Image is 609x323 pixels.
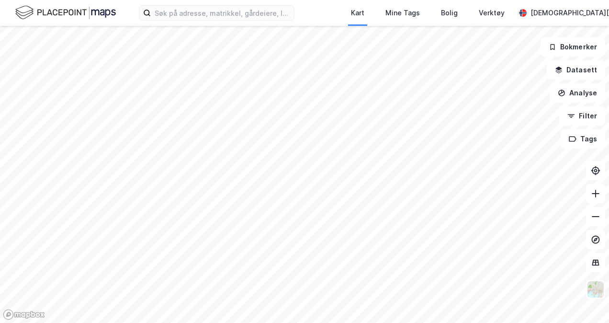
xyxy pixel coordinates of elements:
div: Mine Tags [385,7,420,19]
div: Bolig [441,7,458,19]
input: Søk på adresse, matrikkel, gårdeiere, leietakere eller personer [151,6,294,20]
div: Kart [351,7,364,19]
img: logo.f888ab2527a4732fd821a326f86c7f29.svg [15,4,116,21]
div: Verktøy [479,7,505,19]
